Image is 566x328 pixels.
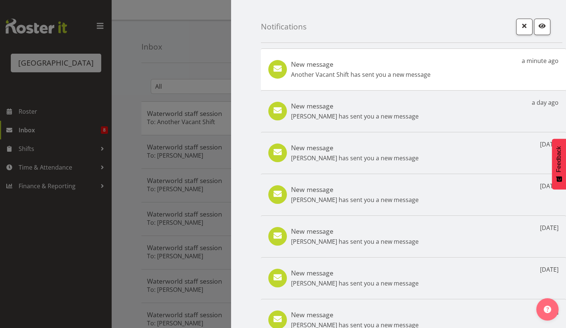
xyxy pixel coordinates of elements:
p: [PERSON_NAME] has sent you a new message [291,195,419,204]
p: [DATE] [540,223,559,232]
h5: New message [291,185,419,193]
h5: New message [291,60,431,68]
h5: New message [291,269,419,277]
h4: Notifications [261,22,307,31]
p: a minute ago [522,56,559,65]
button: Mark as read [534,19,550,35]
p: [DATE] [540,265,559,274]
button: Feedback - Show survey [552,139,566,189]
img: help-xxl-2.png [544,306,551,313]
button: Close [516,19,533,35]
h5: New message [291,143,419,152]
p: [PERSON_NAME] has sent you a new message [291,112,419,121]
p: [DATE] [540,182,559,190]
p: a day ago [532,98,559,107]
p: [PERSON_NAME] has sent you a new message [291,154,419,163]
h5: New message [291,227,419,235]
p: [PERSON_NAME] has sent you a new message [291,237,419,246]
h5: New message [291,102,419,110]
p: Another Vacant Shift has sent you a new message [291,70,431,79]
p: [DATE] [540,140,559,149]
h5: New message [291,310,419,319]
span: Feedback [556,146,562,172]
p: [PERSON_NAME] has sent you a new message [291,279,419,288]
